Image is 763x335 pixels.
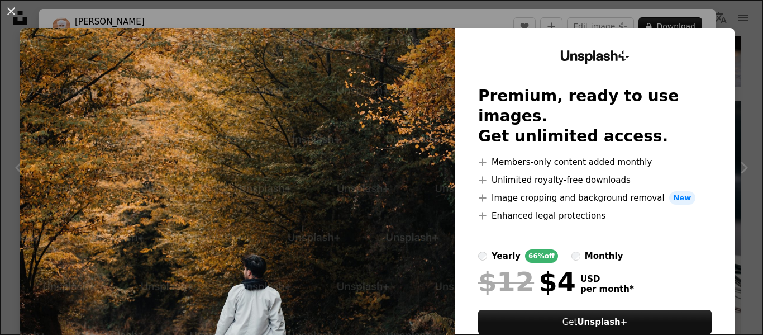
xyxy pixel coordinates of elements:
span: New [669,191,696,205]
h2: Premium, ready to use images. Get unlimited access. [478,86,712,147]
div: 66% off [525,249,558,263]
div: monthly [585,249,623,263]
li: Image cropping and background removal [478,191,712,205]
div: $4 [478,267,576,296]
li: Enhanced legal protections [478,209,712,223]
span: USD [580,274,634,284]
span: $12 [478,267,534,296]
div: yearly [492,249,521,263]
input: yearly66%off [478,252,487,261]
button: GetUnsplash+ [478,310,712,334]
li: Members-only content added monthly [478,155,712,169]
strong: Unsplash+ [577,317,627,327]
li: Unlimited royalty-free downloads [478,173,712,187]
span: per month * [580,284,634,294]
input: monthly [571,252,580,261]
